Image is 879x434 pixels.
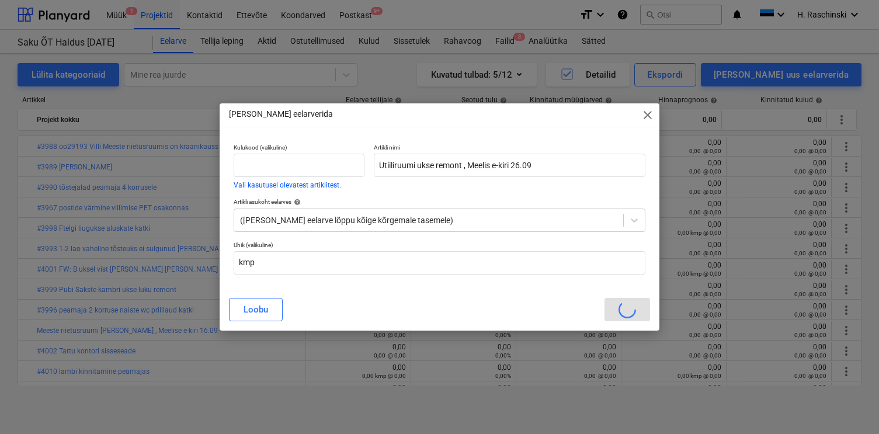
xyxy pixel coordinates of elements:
div: Loobu [244,302,268,317]
span: help [291,199,301,206]
button: Loobu [229,298,283,321]
span: close [641,108,655,122]
input: Ühik (valikuline) [234,251,645,275]
p: Ühik (valikuline) [234,241,645,251]
p: Artikli nimi [374,144,645,154]
p: Kulukood (valikuline) [234,144,364,154]
p: [PERSON_NAME] eelarverida [229,108,333,120]
div: Artikli asukoht eelarves [234,198,645,206]
button: Vali kasutusel olevatest artiklitest. [234,182,341,189]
